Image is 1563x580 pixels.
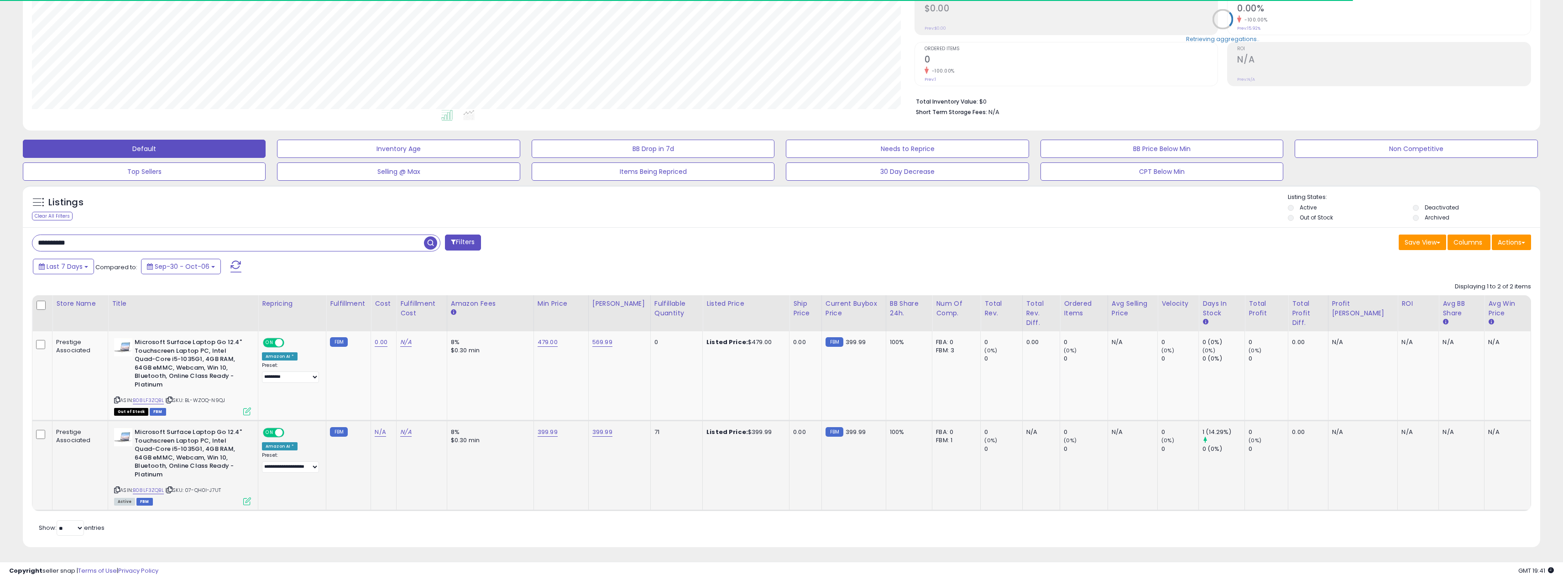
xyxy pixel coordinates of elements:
div: Avg Win Price [1488,299,1527,318]
div: Displaying 1 to 2 of 2 items [1455,282,1531,291]
span: Compared to: [95,263,137,272]
div: 0 [984,428,1022,436]
div: $0.30 min [451,346,527,355]
div: Prestige Associated [56,428,101,444]
div: 0 [1161,338,1198,346]
div: 0 [654,338,695,346]
small: (0%) [1249,437,1261,444]
div: 0.00 [793,428,815,436]
div: 8% [451,428,527,436]
small: (0%) [984,347,997,354]
div: 0 [1064,428,1108,436]
small: FBM [330,427,348,437]
div: Avg BB Share [1443,299,1480,318]
div: FBA: 0 [936,338,973,346]
span: 2025-10-14 19:41 GMT [1518,566,1554,575]
div: 0 (0%) [1202,445,1244,453]
span: Show: entries [39,523,105,532]
a: Privacy Policy [118,566,158,575]
span: OFF [283,339,298,347]
div: 0 [984,355,1022,363]
div: Num of Comp. [936,299,977,318]
span: All listings that are currently out of stock and unavailable for purchase on Amazon [114,408,148,416]
button: Default [23,140,266,158]
label: Out of Stock [1300,214,1333,221]
small: (0%) [1249,347,1261,354]
small: (0%) [1064,437,1077,444]
button: 30 Day Decrease [786,162,1029,181]
div: 0 [1161,355,1198,363]
div: Total Profit [1249,299,1284,318]
div: Fulfillment Cost [400,299,443,318]
button: BB Drop in 7d [532,140,774,158]
div: seller snap | | [9,567,158,575]
div: Listed Price [706,299,785,308]
div: 0 [1249,355,1288,363]
div: N/A [1332,428,1391,436]
a: 479.00 [538,338,558,347]
div: 0 [984,338,1022,346]
div: 0 (0%) [1202,338,1244,346]
div: N/A [1112,338,1150,346]
div: 0 [1064,445,1108,453]
a: 399.99 [592,428,612,437]
div: $399.99 [706,428,782,436]
div: Prestige Associated [56,338,101,355]
div: Profit [PERSON_NAME] [1332,299,1394,318]
div: Velocity [1161,299,1195,308]
b: Microsoft Surface Laptop Go 12.4" Touchscreen Laptop PC, Intel Quad-Core i5-1035G1, 4GB RAM, 64GB... [135,338,246,391]
div: 0 (0%) [1202,355,1244,363]
div: N/A [1443,428,1477,436]
div: Retrieving aggregations.. [1186,35,1260,43]
span: | SKU: BL-WZOQ-N9QJ [165,397,225,404]
div: BB Share 24h. [890,299,929,318]
div: $0.30 min [451,436,527,444]
div: Store Name [56,299,104,308]
a: 569.99 [592,338,612,347]
span: All listings currently available for purchase on Amazon [114,498,135,506]
a: B08LF3ZQBL [133,486,164,494]
label: Active [1300,204,1317,211]
small: (0%) [1161,437,1174,444]
a: N/A [375,428,386,437]
small: FBM [826,337,843,347]
small: (0%) [1202,347,1215,354]
div: 0.00 [1292,428,1321,436]
span: OFF [283,429,298,437]
button: Sep-30 - Oct-06 [141,259,221,274]
div: Amazon Fees [451,299,530,308]
div: Fulfillment [330,299,367,308]
div: Repricing [262,299,322,308]
div: 100% [890,338,925,346]
span: FBM [150,408,166,416]
p: Listing States: [1288,193,1540,202]
a: Terms of Use [78,566,117,575]
div: FBA: 0 [936,428,973,436]
button: Needs to Reprice [786,140,1029,158]
div: 1 (14.29%) [1202,428,1244,436]
button: Top Sellers [23,162,266,181]
div: Min Price [538,299,585,308]
a: N/A [400,428,411,437]
button: CPT Below Min [1040,162,1283,181]
div: 100% [890,428,925,436]
div: 0 [1249,445,1288,453]
img: 31qJBA5-2eS._SL40_.jpg [114,338,132,356]
div: FBM: 1 [936,436,973,444]
span: Columns [1453,238,1482,247]
div: N/A [1488,338,1524,346]
div: Current Buybox Price [826,299,882,318]
label: Archived [1425,214,1449,221]
span: Last 7 Days [47,262,83,271]
a: 0.00 [375,338,387,347]
div: N/A [1443,338,1477,346]
div: 0 [1161,428,1198,436]
strong: Copyright [9,566,42,575]
b: Listed Price: [706,428,748,436]
img: 31qJBA5-2eS._SL40_.jpg [114,428,132,446]
button: BB Price Below Min [1040,140,1283,158]
div: 0.00 [793,338,815,346]
div: Amazon AI * [262,352,298,361]
div: Cost [375,299,392,308]
span: 399.99 [846,428,866,436]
